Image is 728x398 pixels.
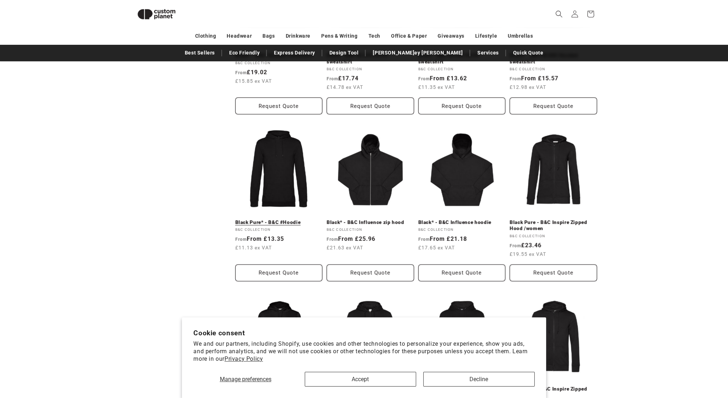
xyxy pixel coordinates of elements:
[510,52,597,65] a: Black* - B&C ID.003 Hooded sweatshirt
[226,47,263,59] a: Eco Friendly
[220,376,271,383] span: Manage preferences
[193,340,535,363] p: We and our partners, including Shopify, use cookies and other technologies to personalize your ex...
[327,219,414,226] a: Black* - B&C Influence zip hood
[423,372,535,387] button: Decline
[418,97,506,114] : Request Quote
[193,372,298,387] button: Manage preferences
[418,52,506,65] a: Black - B&C ID.203 50/50 sweatshirt
[270,47,319,59] a: Express Delivery
[327,97,414,114] : Request Quote
[369,47,466,59] a: [PERSON_NAME]ey [PERSON_NAME]
[508,30,533,42] a: Umbrellas
[193,329,535,337] h2: Cookie consent
[235,219,323,226] a: Black Pure* - B&C #Hoodie
[262,30,275,42] a: Bags
[418,219,506,226] a: Black* - B&C Influence hoodie
[227,30,252,42] a: Headwear
[286,30,310,42] a: Drinkware
[321,30,357,42] a: Pens & Writing
[510,219,597,232] a: Black Pure - B&C Inspire Zipped Hood /women
[510,97,597,114] button: Request Quote
[551,6,567,22] summary: Search
[474,47,502,59] a: Services
[438,30,464,42] a: Giveaways
[510,264,597,281] : Request Quote
[475,30,497,42] a: Lifestyle
[391,30,427,42] a: Office & Paper
[195,30,216,42] a: Clothing
[327,52,414,65] a: Black - B&C ID.205 50/50 sweatshirt
[235,97,323,114] button: Request Quote
[305,372,416,387] button: Accept
[181,47,218,59] a: Best Sellers
[368,30,380,42] a: Tech
[327,264,414,281] button: Request Quote
[131,3,182,25] img: Custom Planet
[326,47,362,59] a: Design Tool
[235,264,323,281] button: Request Quote
[608,321,728,398] iframe: Chat Widget
[225,355,263,362] a: Privacy Policy
[418,264,506,281] button: Request Quote
[510,47,547,59] a: Quick Quote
